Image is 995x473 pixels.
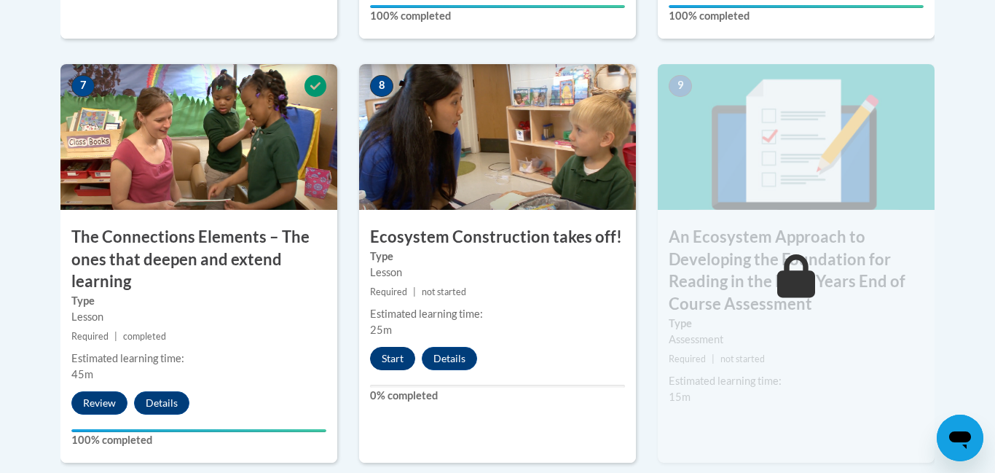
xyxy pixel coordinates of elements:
label: Type [370,249,625,265]
img: Course Image [60,64,337,210]
iframe: Button to launch messaging window [937,415,983,461]
span: 25m [370,324,392,336]
label: 100% completed [370,8,625,24]
h3: Ecosystem Construction takes off! [359,226,636,249]
label: 100% completed [669,8,924,24]
span: 9 [669,75,692,97]
span: 45m [71,368,93,380]
button: Review [71,391,127,415]
span: | [712,353,715,364]
div: Lesson [370,265,625,281]
div: Assessment [669,332,924,348]
span: | [114,331,117,342]
div: Lesson [71,309,326,325]
span: 8 [370,75,393,97]
span: Required [370,286,407,297]
div: Your progress [370,5,625,8]
div: Your progress [71,429,326,432]
label: 100% completed [71,432,326,448]
div: Your progress [669,5,924,8]
h3: An Ecosystem Approach to Developing the Foundation for Reading in the Early Years End of Course A... [658,226,935,316]
button: Start [370,347,415,370]
div: Estimated learning time: [71,351,326,367]
span: 7 [71,75,95,97]
span: not started [720,353,765,364]
label: Type [669,316,924,332]
img: Course Image [359,64,636,210]
span: Required [669,353,706,364]
span: | [413,286,416,297]
span: 15m [669,391,691,403]
label: 0% completed [370,388,625,404]
label: Type [71,293,326,309]
div: Estimated learning time: [669,373,924,389]
span: not started [422,286,466,297]
h3: The Connections Elements – The ones that deepen and extend learning [60,226,337,293]
img: Course Image [658,64,935,210]
button: Details [422,347,477,370]
div: Estimated learning time: [370,306,625,322]
span: completed [123,331,166,342]
span: Required [71,331,109,342]
button: Details [134,391,189,415]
